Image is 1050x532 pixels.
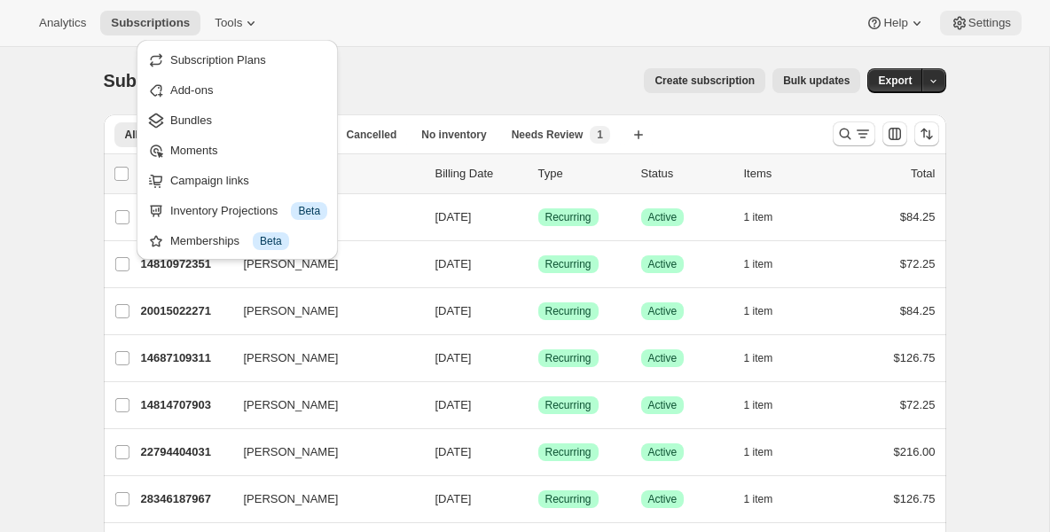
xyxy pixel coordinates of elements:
span: $126.75 [894,492,936,505]
span: 1 item [744,351,773,365]
div: IDCustomerBilling DateTypeStatusItemsTotal [141,165,936,183]
span: [DATE] [435,210,472,223]
div: 20015022271[PERSON_NAME][DATE]SuccessRecurringSuccessActive1 item$84.25 [141,299,936,324]
button: [PERSON_NAME] [233,344,411,372]
button: Campaign links [142,166,333,194]
button: Export [867,68,922,93]
button: [PERSON_NAME] [233,438,411,466]
span: Export [878,74,912,88]
span: Subscription Plans [170,53,266,66]
button: Search and filter results [833,121,875,146]
button: 1 item [744,440,793,465]
button: Analytics [28,11,97,35]
span: Active [648,210,678,224]
button: Subscriptions [100,11,200,35]
button: Create new view [624,122,653,147]
span: Active [648,445,678,459]
span: Subscriptions [111,16,190,30]
span: 1 [597,128,603,142]
div: Memberships [170,232,327,250]
span: Analytics [39,16,86,30]
button: Settings [940,11,1022,35]
span: Cancelled [347,128,397,142]
span: Recurring [545,304,592,318]
button: Sort the results [914,121,939,146]
span: $72.25 [900,398,936,411]
button: 1 item [744,393,793,418]
span: Moments [170,144,217,157]
div: Type [538,165,627,183]
span: 1 item [744,398,773,412]
span: 1 item [744,445,773,459]
span: $216.00 [894,445,936,458]
span: [PERSON_NAME] [244,302,339,320]
span: Recurring [545,445,592,459]
span: Bulk updates [783,74,850,88]
span: Settings [968,16,1011,30]
span: 1 item [744,210,773,224]
span: $84.25 [900,304,936,317]
span: No inventory [421,128,486,142]
span: All [125,128,138,142]
span: [DATE] [435,445,472,458]
button: 1 item [744,299,793,324]
span: [PERSON_NAME] [244,396,339,414]
div: 27405484223[PERSON_NAME][DATE]SuccessRecurringSuccessActive1 item$84.25 [141,205,936,230]
p: 22794404031 [141,443,230,461]
div: 14810972351[PERSON_NAME][DATE]SuccessRecurringSuccessActive1 item$72.25 [141,252,936,277]
button: Add-ons [142,75,333,104]
button: Inventory Projections [142,196,333,224]
span: Needs Review [512,128,584,142]
span: Create subscription [654,74,755,88]
span: Active [648,492,678,506]
span: Add-ons [170,83,213,97]
button: Help [855,11,936,35]
button: Subscription Plans [142,45,333,74]
button: [PERSON_NAME] [233,297,411,325]
p: 20015022271 [141,302,230,320]
button: 1 item [744,487,793,512]
p: 14687109311 [141,349,230,367]
span: [PERSON_NAME] [244,349,339,367]
span: Active [648,304,678,318]
button: 1 item [744,346,793,371]
span: Active [648,398,678,412]
button: [PERSON_NAME] [233,391,411,419]
div: 14687109311[PERSON_NAME][DATE]SuccessRecurringSuccessActive1 item$126.75 [141,346,936,371]
span: Subscriptions [104,71,220,90]
div: Items [744,165,833,183]
button: 1 item [744,252,793,277]
span: Beta [298,204,320,218]
span: [PERSON_NAME] [244,490,339,508]
span: [DATE] [435,398,472,411]
button: Moments [142,136,333,164]
span: Recurring [545,210,592,224]
button: [PERSON_NAME] [233,485,411,513]
span: Bundles [170,113,212,127]
span: 1 item [744,257,773,271]
span: Beta [260,234,282,248]
div: 28346187967[PERSON_NAME][DATE]SuccessRecurringSuccessActive1 item$126.75 [141,487,936,512]
span: Campaign links [170,174,249,187]
span: Recurring [545,351,592,365]
span: 1 item [744,304,773,318]
p: 14814707903 [141,396,230,414]
span: 1 item [744,492,773,506]
span: Tools [215,16,242,30]
button: Bulk updates [772,68,860,93]
span: Help [883,16,907,30]
span: [DATE] [435,351,472,364]
p: 28346187967 [141,490,230,508]
span: Active [648,351,678,365]
span: Recurring [545,492,592,506]
span: $72.25 [900,257,936,270]
span: Active [648,257,678,271]
span: $126.75 [894,351,936,364]
button: Tools [204,11,270,35]
span: [DATE] [435,257,472,270]
p: Total [911,165,935,183]
span: [DATE] [435,304,472,317]
span: [PERSON_NAME] [244,443,339,461]
p: Status [641,165,730,183]
button: Create subscription [644,68,765,93]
